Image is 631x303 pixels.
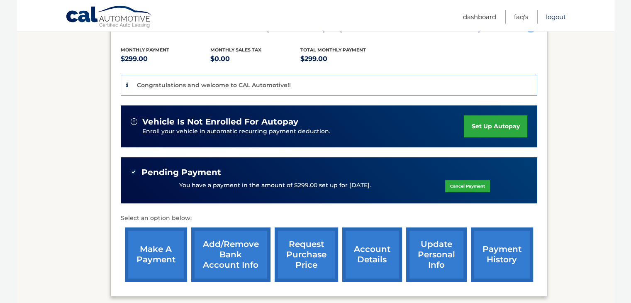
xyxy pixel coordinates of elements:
[300,47,366,53] span: Total Monthly Payment
[131,169,136,175] img: check-green.svg
[142,117,298,127] span: vehicle is not enrolled for autopay
[210,47,261,53] span: Monthly sales Tax
[300,53,390,65] p: $299.00
[464,115,527,137] a: set up autopay
[141,167,221,178] span: Pending Payment
[210,53,300,65] p: $0.00
[66,5,153,29] a: Cal Automotive
[142,127,464,136] p: Enroll your vehicle in automatic recurring payment deduction.
[445,180,490,192] a: Cancel Payment
[275,227,338,282] a: request purchase price
[125,227,187,282] a: make a payment
[137,81,291,89] p: Congratulations and welcome to CAL Automotive!!
[406,227,467,282] a: update personal info
[514,10,528,24] a: FAQ's
[131,118,137,125] img: alert-white.svg
[121,213,537,223] p: Select an option below:
[471,227,533,282] a: payment history
[463,10,496,24] a: Dashboard
[342,227,402,282] a: account details
[179,181,371,190] p: You have a payment in the amount of $299.00 set up for [DATE].
[546,10,566,24] a: Logout
[121,47,169,53] span: Monthly Payment
[121,53,211,65] p: $299.00
[191,227,270,282] a: Add/Remove bank account info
